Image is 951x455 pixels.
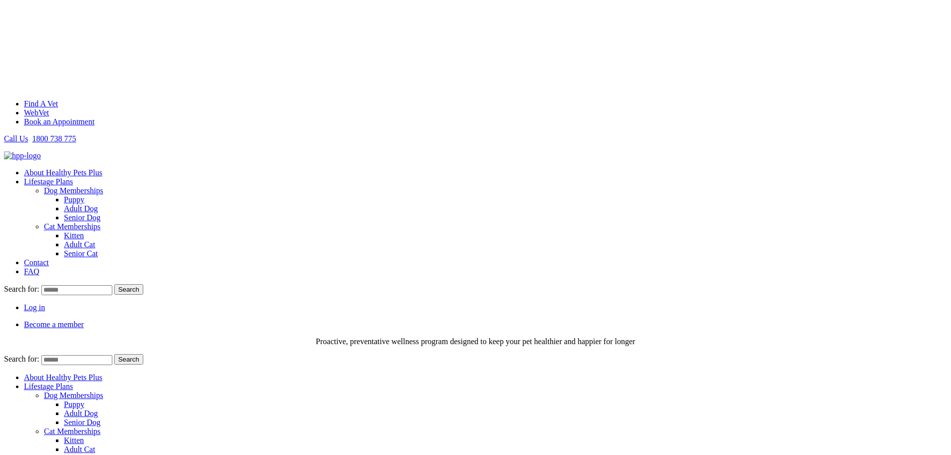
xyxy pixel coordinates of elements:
button: Search [114,354,143,365]
a: Lifestage Plans [24,177,73,186]
a: Book an Appointment [24,117,94,126]
a: About Healthy Pets Plus [24,373,102,382]
a: Adult Dog [64,409,98,418]
a: FAQ [24,267,39,276]
a: Adult Cat [64,240,95,249]
a: Find A Vet [24,99,58,108]
a: About Healthy Pets Plus [24,168,102,177]
a: Log in [24,303,45,312]
a: WebVet [24,108,49,117]
a: Adult Dog [64,204,98,213]
span: Call Us [4,134,28,143]
a: Puppy [64,400,84,409]
a: Senior Dog [64,418,100,427]
a: Adult Cat [64,445,95,454]
a: Call Us1800 738 775 [4,134,76,143]
a: Dog Memberships [44,391,103,400]
a: Become a member [24,320,84,329]
a: Cat Memberships [44,222,100,231]
span: Search for: [4,355,39,363]
a: Contact [24,258,49,267]
p: Proactive, preventative wellness program designed to keep your pet healthier and happier for longer [4,337,947,346]
a: Kitten [64,436,84,445]
input: Search for: [41,355,112,365]
a: Dog Memberships [44,186,103,195]
a: Kitten [64,231,84,240]
span: Search for: [4,285,39,293]
input: Search for: [41,285,112,295]
a: Puppy [64,195,84,204]
button: Search [114,284,143,295]
a: Senior Dog [64,213,100,222]
img: hpp-logo [4,151,41,160]
a: Senior Cat [64,249,98,258]
a: Cat Memberships [44,427,100,436]
a: Lifestage Plans [24,382,73,391]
